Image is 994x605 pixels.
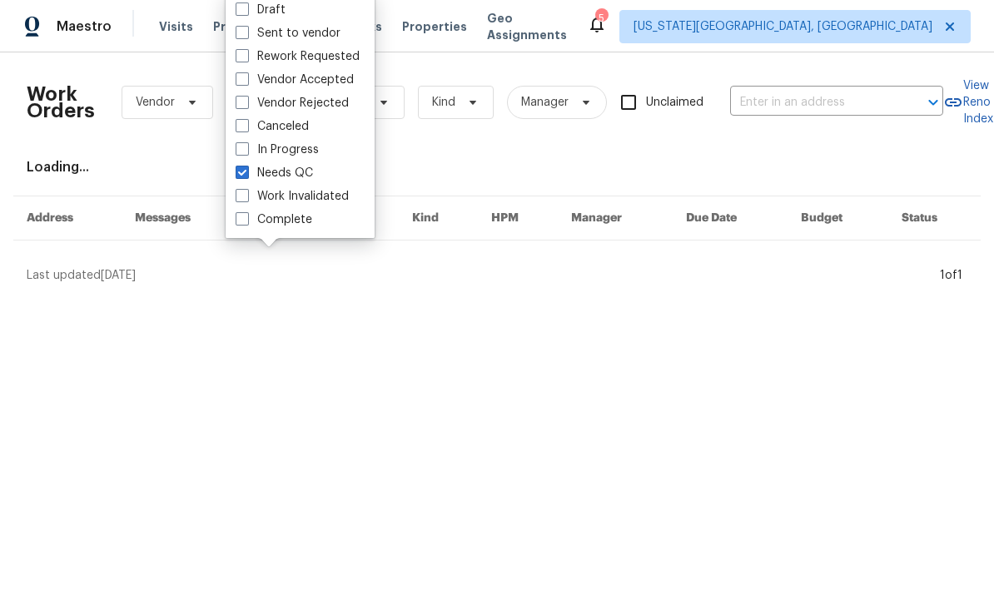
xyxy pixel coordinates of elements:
label: Vendor Rejected [236,95,349,112]
label: Complete [236,211,312,228]
span: Geo Assignments [487,10,567,43]
th: Due Date [673,196,788,241]
th: Address [13,196,122,241]
span: [DATE] [101,270,136,281]
button: Open [922,91,945,114]
span: Projects [213,18,265,35]
span: Vendor [136,94,175,111]
span: Properties [402,18,467,35]
span: [US_STATE][GEOGRAPHIC_DATA], [GEOGRAPHIC_DATA] [634,18,932,35]
label: Sent to vendor [236,25,340,42]
label: Rework Requested [236,48,360,65]
label: Work Invalidated [236,188,349,205]
input: Enter in an address [730,90,897,116]
span: Unclaimed [646,94,703,112]
th: Status [888,196,981,241]
div: 5 [595,10,607,27]
th: Manager [558,196,673,241]
div: Last updated [27,267,935,284]
th: Kind [399,196,478,241]
span: Manager [521,94,569,111]
div: 1 of 1 [940,267,962,284]
label: Canceled [236,118,309,135]
h2: Work Orders [27,86,95,119]
th: HPM [478,196,558,241]
a: View Reno Index [943,77,993,127]
span: Maestro [57,18,112,35]
div: Loading... [27,159,967,176]
th: Budget [788,196,888,241]
label: Draft [236,2,286,18]
th: Messages [122,196,244,241]
label: Needs QC [236,165,313,181]
span: Visits [159,18,193,35]
span: Kind [432,94,455,111]
label: Vendor Accepted [236,72,354,88]
label: In Progress [236,141,319,158]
